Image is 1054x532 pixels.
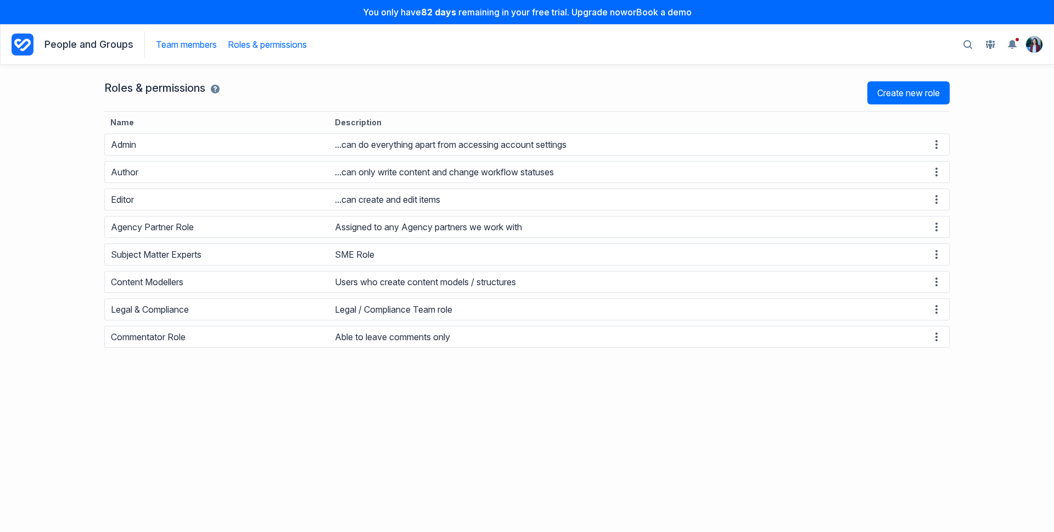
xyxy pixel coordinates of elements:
button: Open search [958,35,978,55]
button: Content Modellers [111,276,183,287]
summary: Manage Admin [930,138,943,151]
button: Legal & Compliance [111,304,189,315]
summary: Manage Subject Matter Experts [930,248,943,261]
span: ...can only write content and change workflow statuses [335,167,554,178]
a: Team members [156,39,217,50]
summary: Manage Content Modellers [930,275,943,289]
summary: Manage Author [930,165,943,179]
button: Create new role [867,81,950,104]
span: Users who create content models / structures [335,276,516,287]
p: People and Groups [44,39,133,50]
a: Project Dashboard [12,31,33,58]
a: People and Groups [982,36,999,53]
span: Legal / Compliance Team role [335,304,452,315]
summary: Manage Editor [930,193,943,206]
button: Commentator Role [111,331,186,342]
span: ...can do everything apart from accessing account settings [335,139,567,150]
a: Roles & permissions [228,39,307,50]
p: You only have remaining in your free trial. Upgrade now or Book a demo [7,7,1047,18]
img: Your avatar [1026,36,1042,53]
button: Agency Partner Role [111,221,194,232]
summary: Manage Legal & Compliance [930,303,943,316]
div: Description [329,117,766,128]
summary: Manage Agency Partner Role [930,220,943,234]
h2: Roles & permissions [104,81,220,95]
span: Able to leave comments only [335,331,450,342]
summary: View profile menu [1025,36,1043,53]
span: ...can create and edit items [335,194,440,205]
span: Assigned to any Agency partners we work with [335,221,522,232]
summary: Manage Commentator Role [930,330,943,343]
button: Toggle the notification sidebar [1003,36,1021,53]
strong: 82 days [421,7,456,18]
button: Editor [111,194,134,205]
button: Subject Matter Experts [111,249,201,260]
button: Author [111,167,138,178]
button: Admin [111,139,136,150]
span: SME Role [335,249,374,260]
div: Name [105,117,329,128]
